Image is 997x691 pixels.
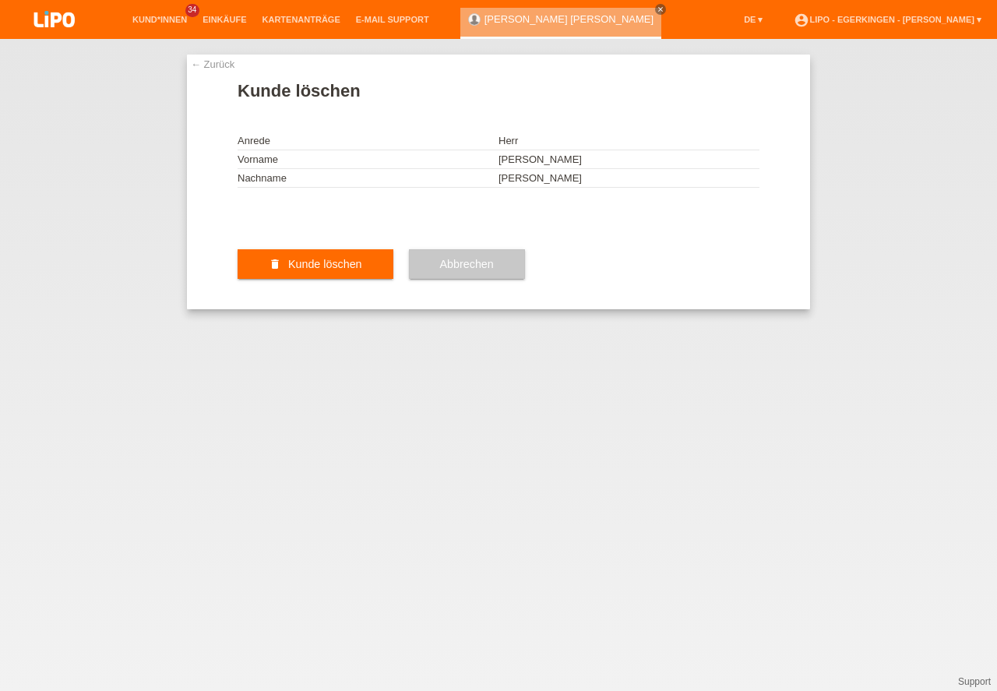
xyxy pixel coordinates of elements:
span: 34 [185,4,199,17]
span: Kunde löschen [288,258,362,270]
td: Herr [498,132,759,150]
td: [PERSON_NAME] [498,150,759,169]
td: [PERSON_NAME] [498,169,759,188]
td: Vorname [238,150,498,169]
i: delete [269,258,281,270]
a: Kund*innen [125,15,195,24]
a: Kartenanträge [255,15,348,24]
td: Nachname [238,169,498,188]
h1: Kunde löschen [238,81,759,100]
a: [PERSON_NAME] [PERSON_NAME] [484,13,654,25]
a: close [655,4,666,15]
a: E-Mail Support [348,15,437,24]
i: account_circle [794,12,809,28]
a: ← Zurück [191,58,234,70]
i: close [657,5,664,13]
a: DE ▾ [736,15,770,24]
a: LIPO pay [16,32,93,44]
a: account_circleLIPO - Egerkingen - [PERSON_NAME] ▾ [786,15,989,24]
span: Abbrechen [440,258,494,270]
td: Anrede [238,132,498,150]
button: Abbrechen [409,249,525,279]
a: Einkäufe [195,15,254,24]
a: Support [958,676,991,687]
button: delete Kunde löschen [238,249,393,279]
